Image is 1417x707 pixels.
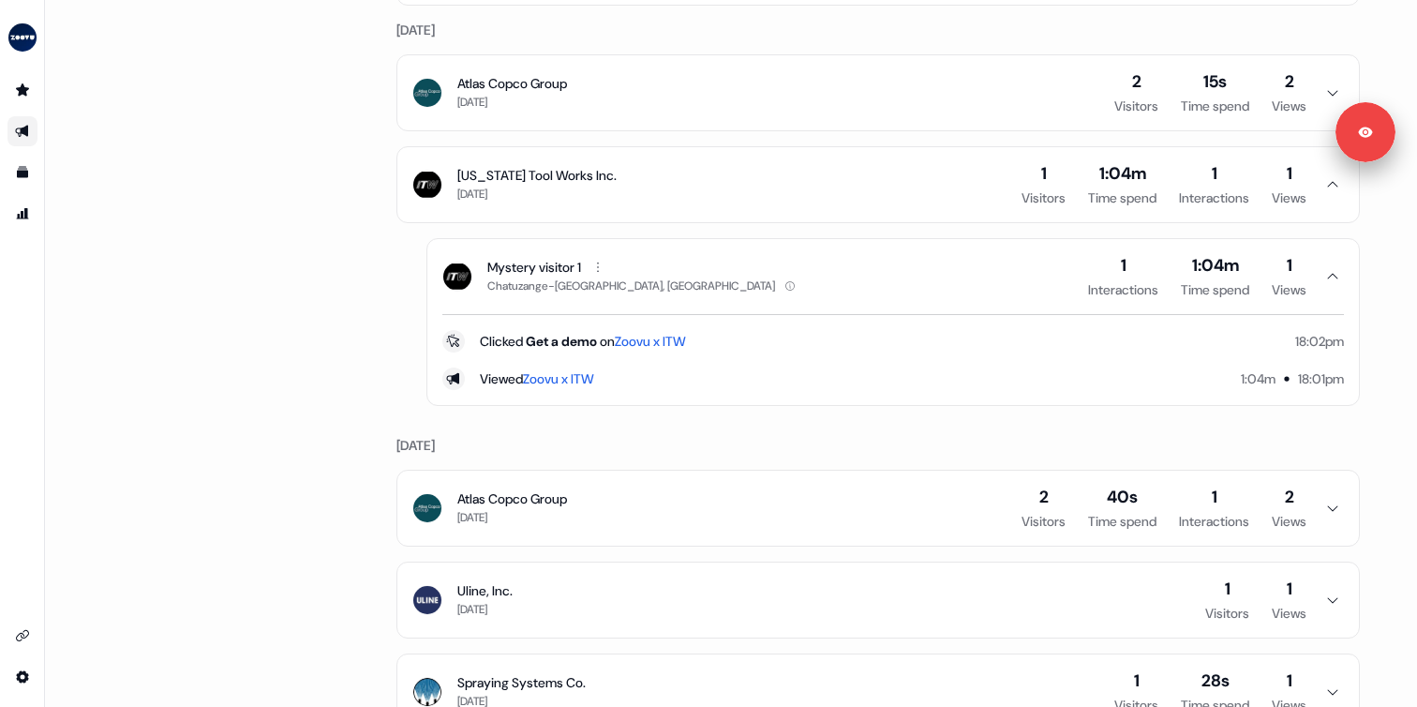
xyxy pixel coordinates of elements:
[1179,188,1249,207] div: Interactions
[1212,486,1217,508] div: 1
[1225,578,1231,600] div: 1
[1272,97,1306,115] div: Views
[1285,70,1294,93] div: 2
[457,600,487,619] div: [DATE]
[1134,669,1140,692] div: 1
[396,223,1360,421] div: [US_STATE] Tool Works Inc.[DATE]1Visitors1:04mTime spend1Interactions1Views
[1132,70,1141,93] div: 2
[457,166,617,185] div: [US_STATE] Tool Works Inc.
[457,581,513,600] div: Uline, Inc.
[396,436,1360,455] div: [DATE]
[1107,486,1138,508] div: 40s
[1192,254,1239,277] div: 1:04m
[1287,669,1292,692] div: 1
[1205,604,1249,623] div: Visitors
[457,508,487,527] div: [DATE]
[7,621,37,651] a: Go to integrations
[7,75,37,105] a: Go to prospects
[1181,280,1249,299] div: Time spend
[615,333,686,350] a: Zoovu x ITW
[1272,188,1306,207] div: Views
[1212,162,1217,185] div: 1
[1181,97,1249,115] div: Time spend
[457,673,586,692] div: Spraying Systems Co.
[396,21,1360,39] div: [DATE]
[1287,578,1292,600] div: 1
[1088,280,1158,299] div: Interactions
[480,332,686,351] div: Clicked on
[1287,162,1292,185] div: 1
[1179,512,1249,531] div: Interactions
[397,55,1359,130] button: Atlas Copco Group[DATE]2Visitors15sTime spend2Views
[1121,254,1126,277] div: 1
[526,333,597,350] span: Get a demo
[1099,162,1146,185] div: 1:04m
[1088,188,1156,207] div: Time spend
[7,158,37,188] a: Go to templates
[1203,70,1227,93] div: 15s
[1022,188,1066,207] div: Visitors
[1088,512,1156,531] div: Time spend
[1272,280,1306,299] div: Views
[7,199,37,229] a: Go to attribution
[1039,486,1049,508] div: 2
[1287,254,1292,277] div: 1
[457,489,567,508] div: Atlas Copco Group
[397,563,1359,638] button: Uline, Inc.[DATE]1Visitors1Views
[1022,512,1066,531] div: Visitors
[480,369,594,388] div: Viewed
[1041,162,1047,185] div: 1
[397,147,1359,222] button: [US_STATE] Tool Works Inc.[DATE]1Visitors1:04mTime spend1Interactions1Views
[523,370,594,387] a: Zoovu x ITW
[1295,332,1344,351] div: 18:02pm
[1285,486,1294,508] div: 2
[1272,512,1306,531] div: Views
[1114,97,1158,115] div: Visitors
[1272,604,1306,623] div: Views
[1201,669,1230,692] div: 28s
[427,314,1359,405] div: Mystery visitor 1Chatuzange-[GEOGRAPHIC_DATA], [GEOGRAPHIC_DATA]1Interactions1:04mTime spend1Views
[487,277,801,295] div: Chatuzange-[GEOGRAPHIC_DATA], [GEOGRAPHIC_DATA]
[7,662,37,692] a: Go to integrations
[1298,369,1344,388] div: 18:01pm
[1241,369,1275,388] div: 1:04m
[397,471,1359,546] button: Atlas Copco Group[DATE]2Visitors40sTime spend1Interactions2Views
[7,116,37,146] a: Go to outbound experience
[457,93,487,112] div: [DATE]
[487,258,581,277] div: Mystery visitor 1
[427,239,1359,314] button: Mystery visitor 1Chatuzange-[GEOGRAPHIC_DATA], [GEOGRAPHIC_DATA]1Interactions1:04mTime spend1Views
[457,185,487,203] div: [DATE]
[457,74,567,93] div: Atlas Copco Group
